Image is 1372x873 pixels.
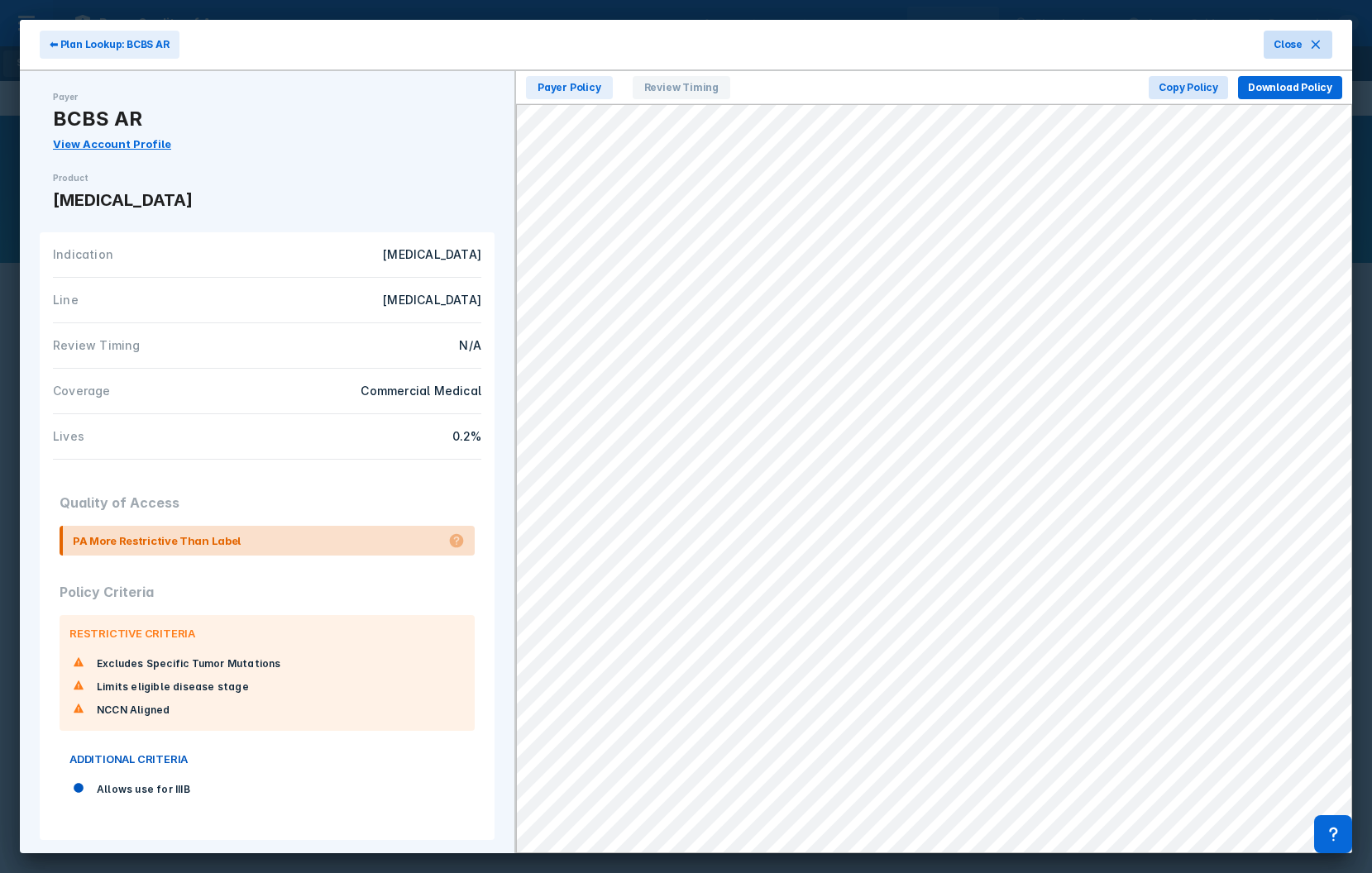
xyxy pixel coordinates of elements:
[53,427,267,446] div: Lives
[50,37,170,52] span: ⬅ Plan Lookup: BCBS AR
[1238,76,1342,99] button: Download Policy
[277,427,481,446] div: 0.2%
[53,172,481,184] div: Product
[277,382,481,400] div: Commercial Medical
[97,704,170,716] span: NCCN Aligned
[526,76,613,99] span: Payer Policy
[1314,815,1352,853] div: Contact Support
[53,91,481,103] div: Payer
[60,479,475,526] div: Quality of Access
[1274,37,1303,52] span: Close
[69,625,195,642] span: RESTRICTIVE CRITERIA
[1264,31,1332,59] button: Close
[53,188,481,212] div: [MEDICAL_DATA]
[277,246,481,264] div: [MEDICAL_DATA]
[277,291,481,309] div: [MEDICAL_DATA]
[97,657,281,670] span: Excludes Specific Tumor Mutations
[633,76,730,99] span: Review Timing
[60,569,475,615] div: Policy Criteria
[53,291,267,309] div: Line
[1159,80,1218,95] span: Copy Policy
[53,382,267,400] div: Coverage
[1248,80,1332,95] span: Download Policy
[73,532,241,549] div: PA More Restrictive Than Label
[53,336,267,355] div: Review Timing
[1238,78,1342,94] a: Download Policy
[1149,76,1228,99] button: Copy Policy
[97,680,249,693] span: Limits eligible disease stage
[277,336,481,355] div: N/A
[53,137,171,150] a: View Account Profile
[69,751,188,767] span: ADDITIONAL CRITERIA
[53,246,267,264] div: Indication
[53,107,481,131] div: BCBS AR
[97,783,190,795] span: Allows use for IIIB
[40,31,179,59] button: ⬅ Plan Lookup: BCBS AR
